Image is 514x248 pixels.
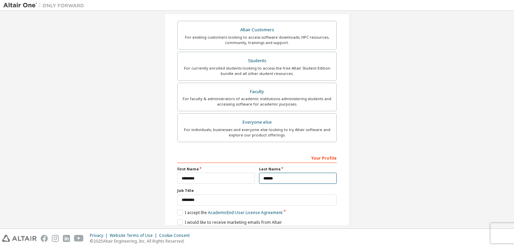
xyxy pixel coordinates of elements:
[182,56,332,66] div: Students
[182,35,332,45] div: For existing customers looking to access software downloads, HPC resources, community, trainings ...
[182,96,332,107] div: For faculty & administrators of academic institutions administering students and accessing softwa...
[90,233,110,238] div: Privacy
[182,127,332,138] div: For individuals, businesses and everyone else looking to try Altair software and explore our prod...
[159,233,194,238] div: Cookie Consent
[63,235,70,242] img: linkedin.svg
[110,233,159,238] div: Website Terms of Use
[41,235,48,242] img: facebook.svg
[182,25,332,35] div: Altair Customers
[182,87,332,96] div: Faculty
[177,166,255,172] label: First Name
[259,166,337,172] label: Last Name
[3,2,87,9] img: Altair One
[182,66,332,76] div: For currently enrolled students looking to access the free Altair Student Edition bundle and all ...
[208,210,283,215] a: Academic End-User License Agreement
[177,152,337,163] div: Your Profile
[74,235,84,242] img: youtube.svg
[90,238,194,244] p: © 2025 Altair Engineering, Inc. All Rights Reserved.
[2,235,37,242] img: altair_logo.svg
[182,118,332,127] div: Everyone else
[177,219,282,225] label: I would like to receive marketing emails from Altair
[52,235,59,242] img: instagram.svg
[177,210,283,215] label: I accept the
[177,188,337,193] label: Job Title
